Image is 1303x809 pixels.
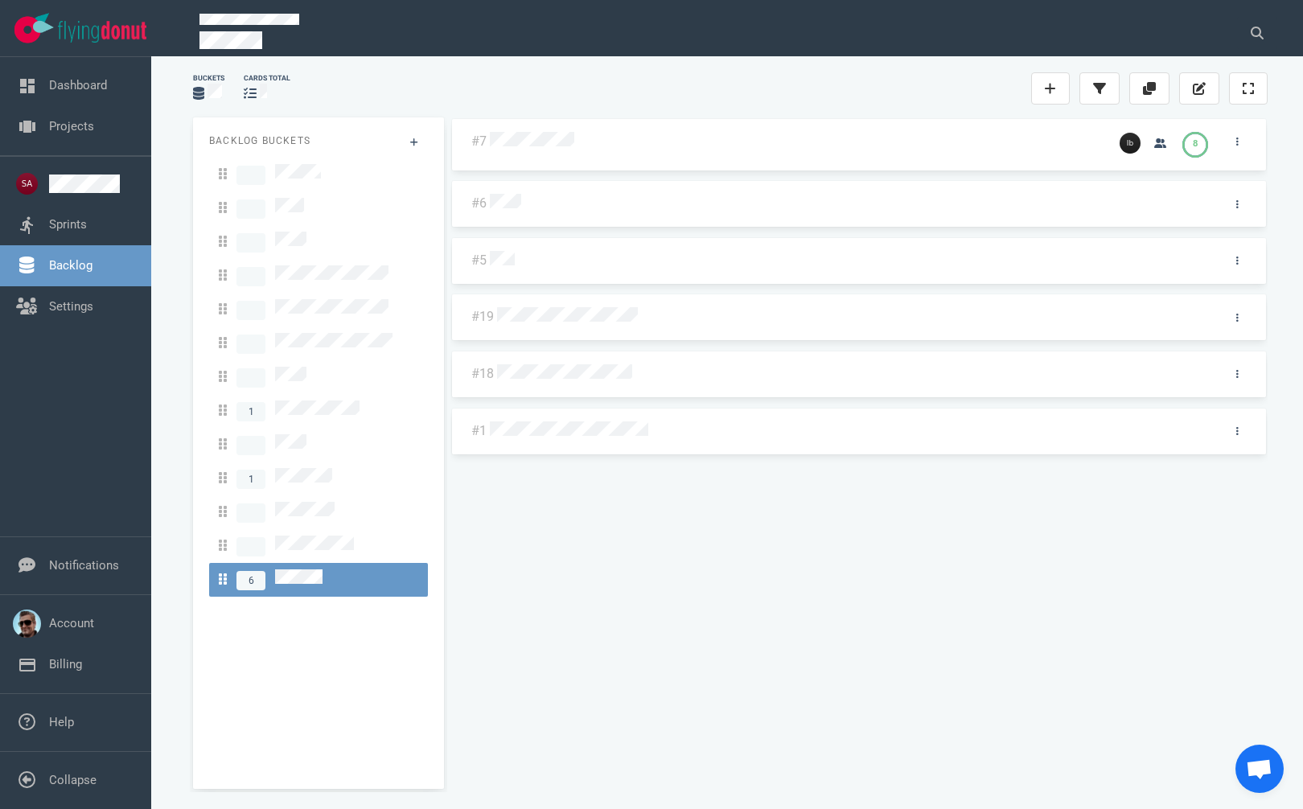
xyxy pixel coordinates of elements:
a: #7 [471,133,487,149]
a: #18 [471,366,494,381]
a: Billing [49,657,82,671]
img: Flying Donut text logo [58,21,146,43]
a: Collapse [49,773,97,787]
a: Backlog [49,258,92,273]
a: #19 [471,309,494,324]
a: Projects [49,119,94,133]
span: 1 [236,470,265,489]
img: 26 [1120,133,1141,154]
div: Open de chat [1235,745,1284,793]
a: #6 [471,195,487,211]
a: Help [49,715,74,729]
span: 6 [236,571,265,590]
div: 8 [1193,138,1198,151]
span: 1 [236,402,265,421]
div: cards total [244,73,290,84]
a: Settings [49,299,93,314]
a: Sprints [49,217,87,232]
div: Buckets [193,73,224,84]
a: Dashboard [49,78,107,92]
a: Notifications [49,558,119,573]
p: Backlog Buckets [209,133,428,148]
a: Account [49,616,94,630]
a: 1 [209,394,428,428]
a: #5 [471,253,487,268]
a: #1 [471,423,487,438]
a: 6 [209,563,428,597]
a: 1 [209,462,428,495]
